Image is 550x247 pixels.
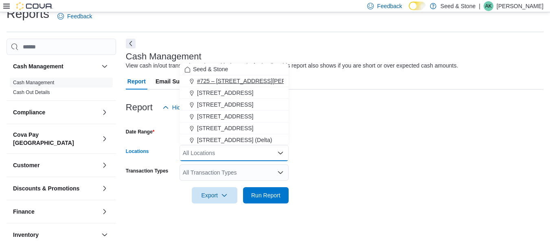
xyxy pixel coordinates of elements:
[243,187,289,203] button: Run Report
[13,231,39,239] h3: Inventory
[7,6,49,22] h1: Reports
[172,103,215,111] span: Hide Parameters
[197,77,321,85] span: #725 – [STREET_ADDRESS][PERSON_NAME])
[180,99,289,111] button: [STREET_ADDRESS]
[126,61,458,70] div: View cash in/out transactions along with drawer/safe details. This report also shows if you are s...
[16,2,53,10] img: Cova
[126,168,168,174] label: Transaction Types
[440,1,475,11] p: Seed & Stone
[126,52,202,61] h3: Cash Management
[13,208,98,216] button: Finance
[13,131,98,147] button: Cova Pay [GEOGRAPHIC_DATA]
[197,124,253,132] span: [STREET_ADDRESS]
[180,134,289,146] button: [STREET_ADDRESS] (Delta)
[13,108,98,116] button: Compliance
[100,207,110,216] button: Finance
[197,136,272,144] span: [STREET_ADDRESS] (Delta)
[485,1,492,11] span: AK
[497,1,543,11] p: [PERSON_NAME]
[377,2,402,10] span: Feedback
[180,122,289,134] button: [STREET_ADDRESS]
[13,62,98,70] button: Cash Management
[13,161,39,169] h3: Customer
[13,184,79,192] h3: Discounts & Promotions
[126,103,153,112] h3: Report
[67,12,92,20] span: Feedback
[13,208,35,216] h3: Finance
[409,10,409,11] span: Dark Mode
[159,99,218,116] button: Hide Parameters
[180,87,289,99] button: [STREET_ADDRESS]
[180,63,289,181] div: Choose from the following options
[13,161,98,169] button: Customer
[484,1,493,11] div: Arun Kumar
[13,184,98,192] button: Discounts & Promotions
[197,187,232,203] span: Export
[13,62,64,70] h3: Cash Management
[126,39,136,48] button: Next
[13,90,50,95] a: Cash Out Details
[251,191,280,199] span: Run Report
[193,65,228,73] span: Seed & Stone
[479,1,480,11] p: |
[13,80,54,85] a: Cash Management
[13,108,45,116] h3: Compliance
[127,73,146,90] span: Report
[126,148,149,155] label: Locations
[100,160,110,170] button: Customer
[100,107,110,117] button: Compliance
[192,187,237,203] button: Export
[409,2,426,10] input: Dark Mode
[13,79,54,86] span: Cash Management
[197,101,253,109] span: [STREET_ADDRESS]
[100,184,110,193] button: Discounts & Promotions
[13,231,98,239] button: Inventory
[54,8,95,24] a: Feedback
[180,63,289,75] button: Seed & Stone
[180,111,289,122] button: [STREET_ADDRESS]
[100,134,110,144] button: Cova Pay [GEOGRAPHIC_DATA]
[197,112,253,120] span: [STREET_ADDRESS]
[277,150,284,156] button: Close list of options
[180,75,289,87] button: #725 – [STREET_ADDRESS][PERSON_NAME])
[277,169,284,176] button: Open list of options
[126,129,155,135] label: Date Range
[7,78,116,101] div: Cash Management
[156,73,207,90] span: Email Subscription
[100,230,110,240] button: Inventory
[197,89,253,97] span: [STREET_ADDRESS]
[13,89,50,96] span: Cash Out Details
[100,61,110,71] button: Cash Management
